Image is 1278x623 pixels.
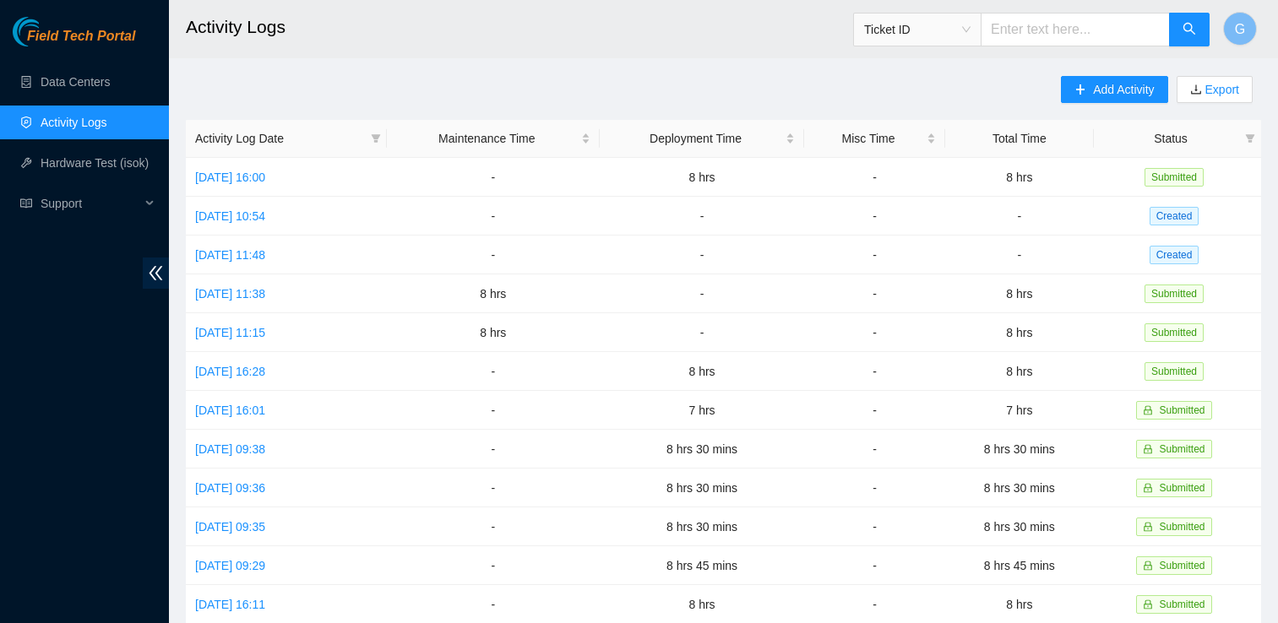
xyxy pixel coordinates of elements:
span: filter [1245,133,1255,144]
span: Ticket ID [864,17,971,42]
span: Created [1150,207,1199,225]
span: Submitted [1159,560,1205,572]
a: [DATE] 09:36 [195,481,265,495]
span: Add Activity [1093,80,1154,99]
td: - [387,158,600,197]
a: [DATE] 16:28 [195,365,265,378]
td: - [387,197,600,236]
span: lock [1143,483,1153,493]
button: downloadExport [1177,76,1253,103]
a: Export [1202,83,1239,96]
td: 7 hrs [600,391,805,430]
span: Submitted [1145,362,1204,381]
td: 8 hrs 30 mins [600,469,805,507]
a: Activity Logs [41,116,107,129]
span: Support [41,187,140,220]
td: - [804,469,944,507]
td: - [387,507,600,546]
button: search [1169,13,1210,46]
td: - [804,546,944,585]
td: - [600,236,805,274]
td: - [804,236,944,274]
td: 8 hrs [945,352,1094,391]
button: plusAdd Activity [1061,76,1167,103]
td: - [387,430,600,469]
td: 8 hrs [600,352,805,391]
img: Akamai Technologies [13,17,85,46]
span: Field Tech Portal [27,29,135,45]
td: - [804,274,944,313]
td: - [804,391,944,430]
a: [DATE] 11:48 [195,248,265,262]
span: Submitted [1159,482,1205,494]
span: Created [1150,246,1199,264]
span: plus [1074,84,1086,97]
a: [DATE] 11:15 [195,326,265,339]
span: lock [1143,561,1153,571]
td: - [804,352,944,391]
span: Submitted [1145,323,1204,342]
a: [DATE] 16:11 [195,598,265,611]
td: - [387,236,600,274]
span: filter [367,126,384,151]
input: Enter text here... [981,13,1170,46]
td: - [804,507,944,546]
td: 8 hrs [600,158,805,197]
span: filter [371,133,381,144]
td: - [387,546,600,585]
a: Hardware Test (isok) [41,156,149,170]
td: - [600,274,805,313]
a: [DATE] 10:54 [195,209,265,223]
a: Data Centers [41,75,110,89]
a: [DATE] 09:35 [195,520,265,534]
td: 8 hrs [945,313,1094,352]
td: - [804,158,944,197]
a: Akamai TechnologiesField Tech Portal [13,30,135,52]
a: [DATE] 09:38 [195,442,265,456]
span: search [1183,22,1196,38]
td: 8 hrs 30 mins [600,507,805,546]
span: Activity Log Date [195,129,364,148]
span: Submitted [1159,404,1205,416]
td: 8 hrs [387,313,600,352]
span: filter [1242,126,1259,151]
td: 8 hrs 30 mins [600,430,805,469]
a: [DATE] 11:38 [195,287,265,301]
td: 8 hrs 30 mins [945,430,1094,469]
td: 8 hrs 45 mins [600,546,805,585]
td: - [600,313,805,352]
td: 8 hrs [945,274,1094,313]
td: - [804,197,944,236]
span: Submitted [1159,599,1205,610]
span: Submitted [1159,521,1205,533]
td: 8 hrs 30 mins [945,507,1094,546]
span: lock [1143,444,1153,454]
td: - [945,236,1094,274]
td: - [600,197,805,236]
span: Submitted [1159,443,1205,455]
td: 8 hrs 30 mins [945,469,1094,507]
span: double-left [143,257,169,289]
span: lock [1143,405,1153,415]
td: 7 hrs [945,391,1094,430]
span: Submitted [1145,168,1204,187]
a: [DATE] 16:01 [195,404,265,417]
td: - [804,430,944,469]
span: Status [1103,129,1238,148]
td: - [387,391,600,430]
td: - [804,313,944,352]
span: download [1190,84,1202,97]
td: 8 hrs 45 mins [945,546,1094,585]
td: - [387,352,600,391]
a: [DATE] 16:00 [195,171,265,184]
td: - [387,469,600,507]
td: 8 hrs [387,274,600,313]
a: [DATE] 09:29 [195,559,265,572]
th: Total Time [945,120,1094,158]
span: read [20,198,32,209]
span: G [1235,19,1245,40]
td: 8 hrs [945,158,1094,197]
span: lock [1143,599,1153,609]
span: Submitted [1145,284,1204,303]
td: - [945,197,1094,236]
